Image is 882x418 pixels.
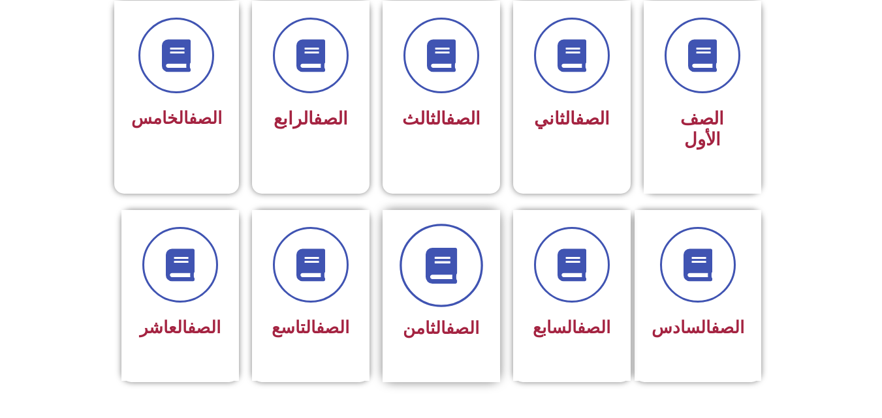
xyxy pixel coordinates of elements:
[680,108,724,150] span: الصف الأول
[534,108,610,129] span: الثاني
[313,108,348,129] a: الصف
[446,108,480,129] a: الصف
[272,318,349,337] span: التاسع
[711,318,744,337] a: الصف
[189,108,222,128] a: الصف
[446,318,479,338] a: الصف
[575,108,610,129] a: الصف
[316,318,349,337] a: الصف
[533,318,610,337] span: السابع
[403,318,479,338] span: الثامن
[187,318,221,337] a: الصف
[140,318,221,337] span: العاشر
[402,108,480,129] span: الثالث
[274,108,348,129] span: الرابع
[131,108,222,128] span: الخامس
[652,318,744,337] span: السادس
[577,318,610,337] a: الصف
